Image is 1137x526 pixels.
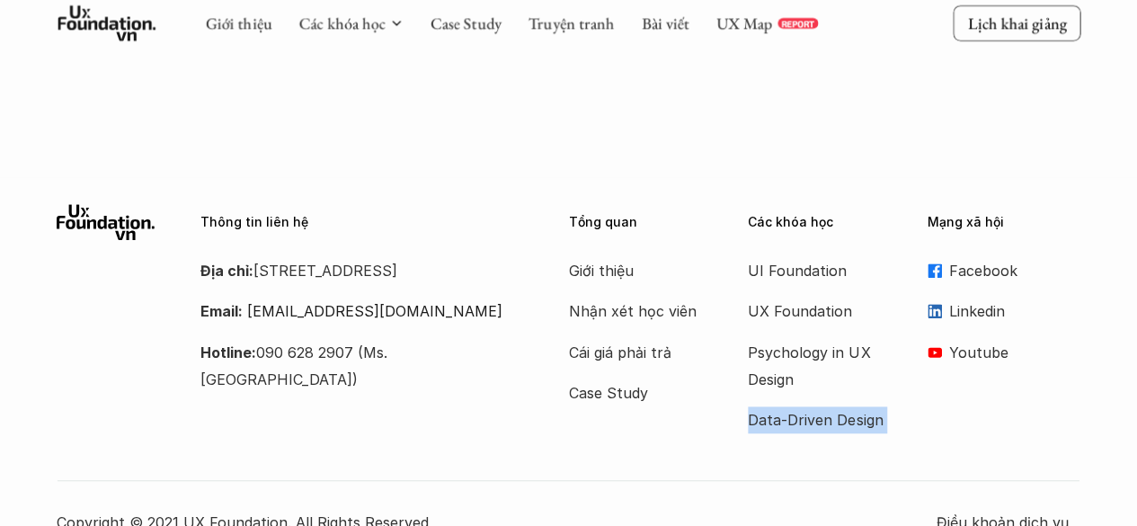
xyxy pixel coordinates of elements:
a: Linkedin [928,298,1080,325]
a: Psychology in UX Design [748,339,892,394]
p: [STREET_ADDRESS] [200,257,523,284]
p: 090 628 2907 (Ms. [GEOGRAPHIC_DATA]) [200,339,523,394]
strong: Địa chỉ: [200,262,253,280]
a: Data-Driven Design [748,406,892,433]
a: [EMAIL_ADDRESS][DOMAIN_NAME] [247,302,502,320]
strong: Hotline: [200,343,256,361]
p: Tổng quan [569,215,722,230]
p: Các khóa học [748,215,901,230]
a: Nhận xét học viên [569,298,713,325]
a: Facebook [928,257,1080,284]
a: UI Foundation [748,257,892,284]
p: Lịch khai giảng [967,13,1066,33]
p: Mạng xã hội [928,215,1080,230]
p: Facebook [949,257,1080,284]
a: Lịch khai giảng [953,5,1080,40]
a: Case Study [430,13,501,33]
a: UX Map [715,13,772,33]
p: REPORT [780,18,813,29]
a: Youtube [928,339,1080,366]
a: Các khóa học [298,13,385,33]
a: Truyện tranh [528,13,614,33]
p: Linkedin [949,298,1080,325]
a: Giới thiệu [205,13,271,33]
p: Thông tin liên hệ [200,215,523,230]
a: Bài viết [641,13,688,33]
a: Case Study [569,379,713,406]
a: Cái giá phải trả [569,339,713,366]
strong: Email: [200,302,243,320]
a: UX Foundation [748,298,892,325]
p: Youtube [949,339,1080,366]
a: Giới thiệu [569,257,713,284]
